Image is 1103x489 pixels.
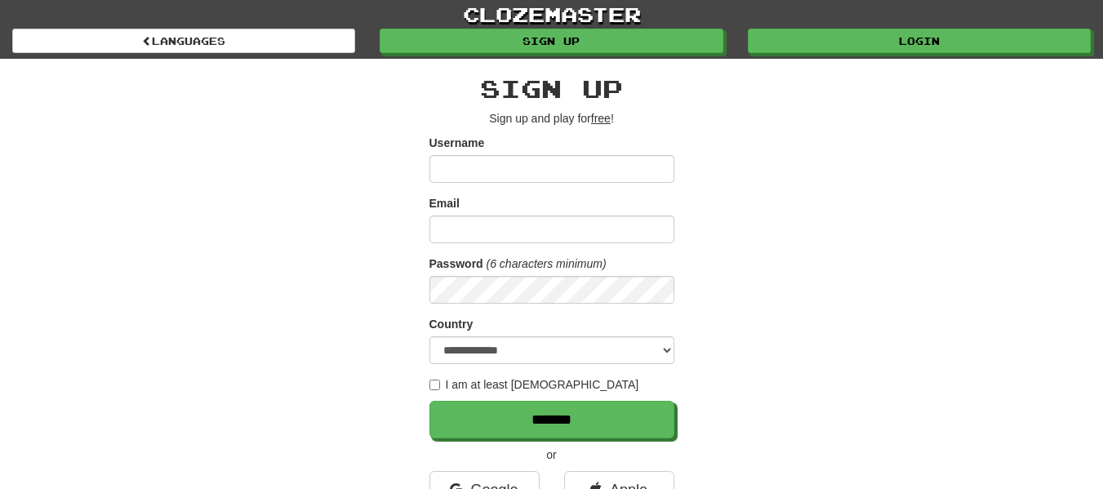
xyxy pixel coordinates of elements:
[429,195,460,211] label: Email
[429,316,474,332] label: Country
[429,135,485,151] label: Username
[429,75,674,102] h2: Sign up
[429,110,674,127] p: Sign up and play for !
[429,380,440,390] input: I am at least [DEMOGRAPHIC_DATA]
[429,256,483,272] label: Password
[487,257,607,270] em: (6 characters minimum)
[748,29,1091,53] a: Login
[429,376,639,393] label: I am at least [DEMOGRAPHIC_DATA]
[380,29,723,53] a: Sign up
[591,112,611,125] u: free
[429,447,674,463] p: or
[12,29,355,53] a: Languages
